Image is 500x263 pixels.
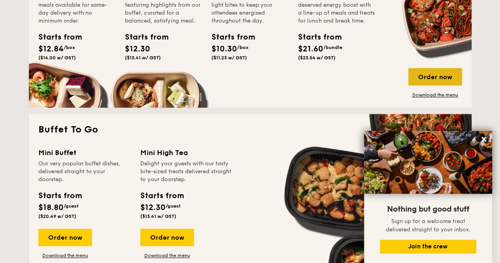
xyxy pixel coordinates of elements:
[166,203,181,209] span: /guest
[125,31,160,43] div: Starts from
[38,190,81,202] div: Starts from
[38,229,92,246] div: Order now
[364,131,492,194] img: DSC07876-Edit02-Large.jpeg
[211,55,247,61] span: ($11.23 w/ GST)
[386,218,470,233] span: Sign up for a welcome treat delivered straight to your inbox.
[38,160,131,184] div: Our very popular buffet dishes, delivered straight to your doorstep.
[140,160,233,184] div: Delight your guests with our tasty bite-sized treats delivered straight to your doorstep.
[298,44,323,54] span: $21.60
[125,55,161,61] span: ($13.41 w/ GST)
[140,190,183,202] div: Starts from
[64,45,75,50] span: /box
[298,31,334,43] div: Starts from
[323,45,342,50] span: /bundle
[38,214,76,219] span: ($20.49 w/ GST)
[477,133,490,146] button: Close
[140,147,233,158] div: Mini High Tea
[140,252,194,259] a: Download the menu
[211,44,237,54] span: $10.30
[38,44,64,54] span: $12.84
[408,92,462,98] a: Download the menu
[387,204,469,214] span: Nothing but good stuff
[38,123,462,136] h2: Buffet To Go
[38,203,64,212] span: $18.80
[380,240,476,254] button: Join the crew
[125,44,150,54] span: $12.30
[140,214,176,219] span: ($13.41 w/ GST)
[408,68,462,85] div: Order now
[211,31,247,43] div: Starts from
[237,45,249,50] span: /box
[64,203,79,209] span: /guest
[38,31,74,43] div: Starts from
[140,229,194,246] div: Order now
[38,55,76,61] span: ($14.00 w/ GST)
[140,203,166,212] span: $12.30
[38,147,131,158] div: Mini Buffet
[298,55,336,61] span: ($23.54 w/ GST)
[38,252,92,259] a: Download the menu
